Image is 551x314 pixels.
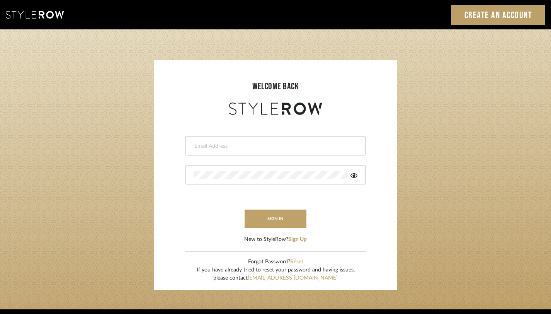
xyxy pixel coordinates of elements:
[248,275,338,281] a: [EMAIL_ADDRESS][DOMAIN_NAME]
[194,142,355,150] input: Email Address
[162,80,389,94] div: welcome back
[290,258,303,266] button: Reset
[245,210,306,228] button: sign in
[197,258,355,266] div: Forgot Password?
[197,266,355,282] div: If you have already tried to reset your password and having issues, please contact
[451,5,546,25] a: Create an Account
[244,236,307,244] div: New to StyleRow?
[288,236,307,244] button: Sign Up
